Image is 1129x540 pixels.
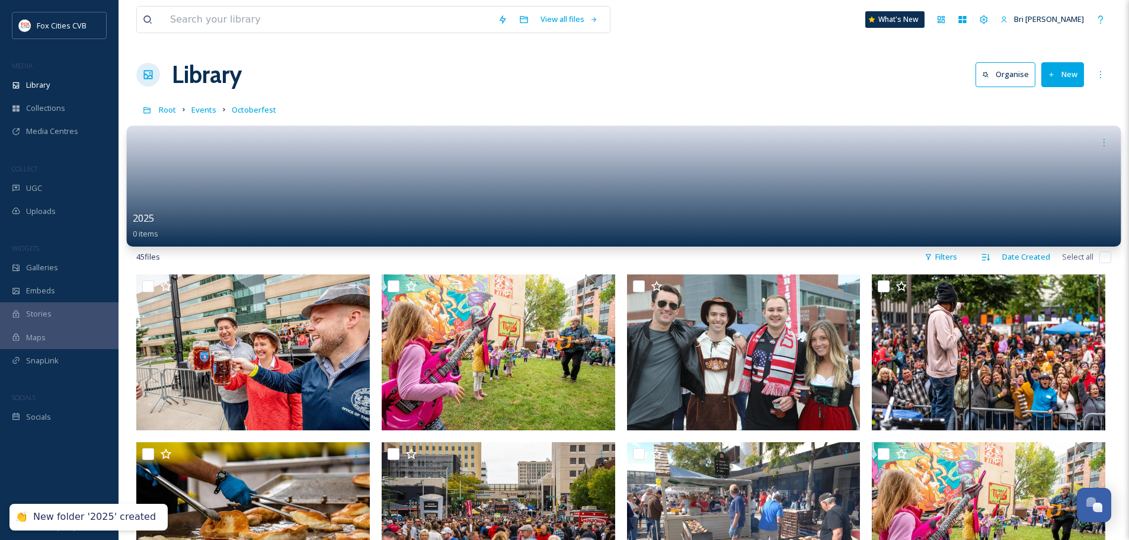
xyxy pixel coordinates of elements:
input: Search your library [164,7,492,33]
img: Octoberfest [627,274,861,430]
span: 45 file s [136,251,160,263]
span: Uploads [26,206,56,217]
a: Octoberfest [232,103,276,117]
span: Embeds [26,285,55,296]
span: Maps [26,332,46,343]
img: Octoberfest [872,274,1105,430]
a: Root [159,103,176,117]
div: Filters [919,245,963,269]
span: Socials [26,411,51,423]
button: New [1041,62,1084,87]
a: What's New [865,11,925,28]
div: 👏 [15,511,27,523]
span: Collections [26,103,65,114]
span: Root [159,104,176,115]
img: Octoberfest [136,274,370,430]
img: images.png [19,20,31,31]
button: Open Chat [1077,488,1111,522]
span: SnapLink [26,355,59,366]
span: 2025 [133,212,155,225]
span: SOCIALS [12,393,36,402]
button: Organise [976,62,1035,87]
span: Select all [1062,251,1093,263]
a: Events [191,103,216,117]
div: Date Created [996,245,1056,269]
div: New folder '2025' created [33,511,156,523]
span: 0 items [133,228,159,238]
span: Stories [26,308,52,319]
span: Galleries [26,262,58,273]
span: Bri [PERSON_NAME] [1014,14,1084,24]
span: Events [191,104,216,115]
span: Octoberfest [232,104,276,115]
span: Media Centres [26,126,78,137]
a: View all files [535,8,604,31]
a: Library [172,57,242,92]
span: Fox Cities CVB [37,20,87,31]
a: 20250 items [133,213,159,239]
a: Bri [PERSON_NAME] [994,8,1090,31]
img: Octoberfest [382,274,615,430]
span: MEDIA [12,61,33,70]
span: UGC [26,183,42,194]
span: WIDGETS [12,244,39,253]
span: Library [26,79,50,91]
span: COLLECT [12,164,37,173]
